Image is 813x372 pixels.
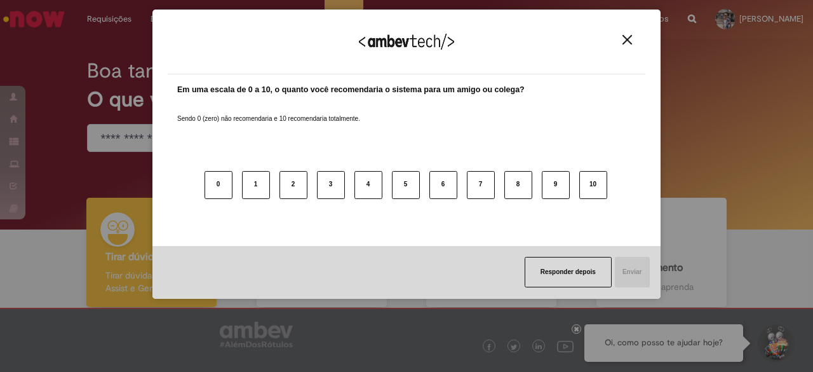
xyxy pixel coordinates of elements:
[542,171,570,199] button: 9
[317,171,345,199] button: 3
[579,171,607,199] button: 10
[177,99,360,123] label: Sendo 0 (zero) não recomendaria e 10 recomendaria totalmente.
[429,171,457,199] button: 6
[177,84,525,96] label: Em uma escala de 0 a 10, o quanto você recomendaria o sistema para um amigo ou colega?
[279,171,307,199] button: 2
[504,171,532,199] button: 8
[354,171,382,199] button: 4
[467,171,495,199] button: 7
[242,171,270,199] button: 1
[619,34,636,45] button: Close
[622,35,632,45] img: Close
[392,171,420,199] button: 5
[205,171,232,199] button: 0
[359,34,454,50] img: Logo Ambevtech
[525,257,612,287] button: Responder depois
